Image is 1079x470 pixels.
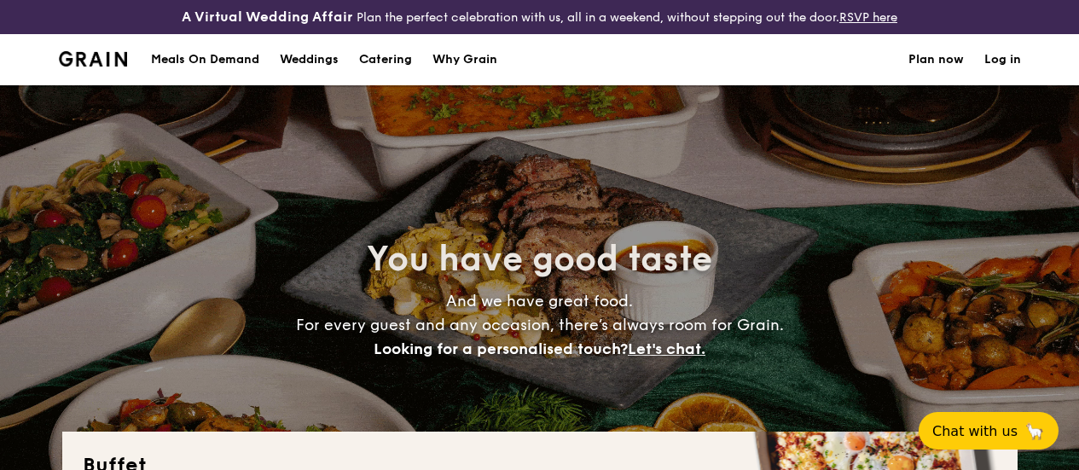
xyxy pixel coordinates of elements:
span: Let's chat. [628,339,705,358]
a: Weddings [270,34,349,85]
a: RSVP here [839,10,897,25]
a: Logotype [59,51,128,67]
h1: Catering [359,34,412,85]
span: Chat with us [932,423,1018,439]
div: Plan the perfect celebration with us, all in a weekend, without stepping out the door. [180,7,899,27]
div: Weddings [280,34,339,85]
img: Grain [59,51,128,67]
span: Looking for a personalised touch? [374,339,628,358]
div: Meals On Demand [151,34,259,85]
a: Meals On Demand [141,34,270,85]
a: Catering [349,34,422,85]
a: Plan now [908,34,964,85]
span: You have good taste [367,239,712,280]
div: Why Grain [432,34,497,85]
h4: A Virtual Wedding Affair [182,7,353,27]
a: Why Grain [422,34,508,85]
button: Chat with us🦙 [919,412,1059,450]
a: Log in [984,34,1021,85]
span: 🦙 [1024,421,1045,441]
span: And we have great food. For every guest and any occasion, there’s always room for Grain. [296,292,784,358]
